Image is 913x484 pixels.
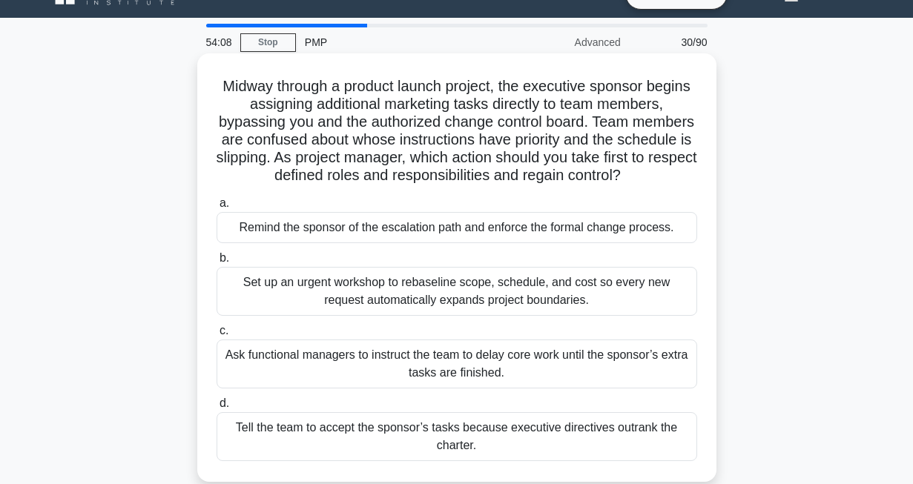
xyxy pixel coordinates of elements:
div: Ask functional managers to instruct the team to delay core work until the sponsor’s extra tasks a... [217,339,697,388]
h5: Midway through a product launch project, the executive sponsor begins assigning additional market... [215,77,699,185]
span: c. [220,324,228,337]
span: a. [220,196,229,209]
div: Tell the team to accept the sponsor’s tasks because executive directives outrank the charter. [217,412,697,461]
div: Set up an urgent workshop to rebaseline scope, schedule, and cost so every new request automatica... [217,267,697,316]
span: d. [220,397,229,409]
div: Remind the sponsor of the escalation path and enforce the formal change process. [217,212,697,243]
div: 30/90 [630,27,716,57]
div: 54:08 [197,27,240,57]
a: Stop [240,33,296,52]
span: b. [220,251,229,264]
div: Advanced [500,27,630,57]
div: PMP [296,27,500,57]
